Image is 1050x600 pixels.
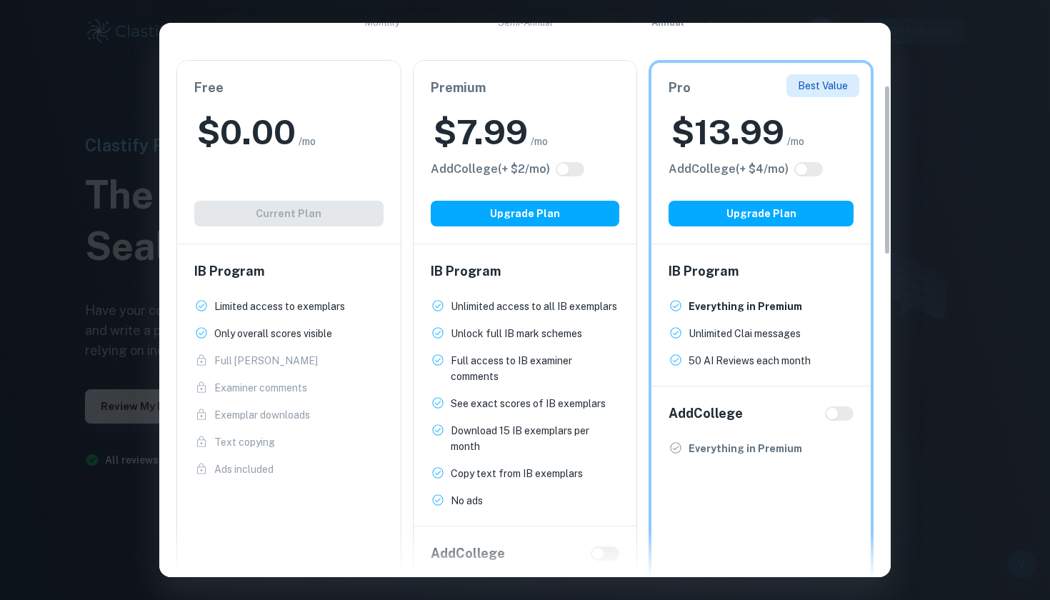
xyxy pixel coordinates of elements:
[431,261,620,281] h6: IB Program
[214,380,307,396] p: Examiner comments
[669,78,854,98] h6: Pro
[651,17,684,28] span: Annual
[214,299,345,314] p: Limited access to exemplars
[431,201,620,226] button: Upgrade Plan
[197,109,296,155] h2: $ 0.00
[498,17,553,28] span: Semi-Annual
[194,78,384,98] h6: Free
[689,353,811,369] p: 50 AI Reviews each month
[531,134,548,149] span: /mo
[451,396,606,411] p: See exact scores of IB exemplars
[299,134,316,149] span: /mo
[689,441,802,456] p: Everything in Premium
[431,161,550,178] h6: Click to see all the additional College features.
[451,353,620,384] p: Full access to IB examiner comments
[214,461,274,477] p: Ads included
[214,434,275,450] p: Text copying
[669,261,854,281] h6: IB Program
[689,326,801,341] p: Unlimited Clai messages
[214,353,318,369] p: Full [PERSON_NAME]
[451,299,617,314] p: Unlimited access to all IB exemplars
[365,17,400,28] span: Monthly
[671,109,784,155] h2: $ 13.99
[689,299,802,314] p: Everything in Premium
[214,326,332,341] p: Only overall scores visible
[787,134,804,149] span: /mo
[669,201,854,226] button: Upgrade Plan
[669,161,789,178] h6: Click to see all the additional College features.
[214,407,310,423] p: Exemplar downloads
[451,423,620,454] p: Download 15 IB exemplars per month
[451,326,582,341] p: Unlock full IB mark schemes
[431,78,620,98] h6: Premium
[798,78,848,94] p: Best Value
[451,493,483,509] p: No ads
[434,109,528,155] h2: $ 7.99
[669,404,743,424] h6: Add College
[451,466,583,481] p: Copy text from IB exemplars
[194,261,384,281] h6: IB Program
